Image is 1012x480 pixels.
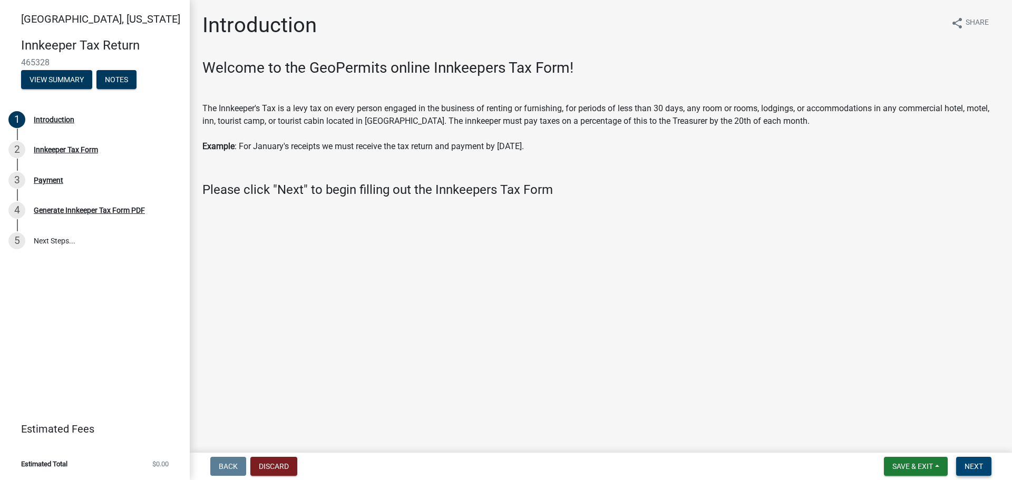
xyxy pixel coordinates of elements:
div: 5 [8,232,25,249]
span: [GEOGRAPHIC_DATA], [US_STATE] [21,13,180,25]
span: Back [219,462,238,471]
span: $0.00 [152,461,169,467]
div: Payment [34,177,63,184]
wm-modal-confirm: Notes [96,76,137,84]
h3: Welcome to the GeoPermits online Innkeepers Tax Form! [202,59,999,77]
h1: Introduction [202,13,317,38]
div: 1 [8,111,25,128]
button: Next [956,457,991,476]
button: Save & Exit [884,457,948,476]
span: Next [965,462,983,471]
div: Innkeeper Tax Form [34,146,98,153]
div: Generate Innkeeper Tax Form PDF [34,207,145,214]
strong: Example [202,141,235,151]
button: View Summary [21,70,92,89]
button: Discard [250,457,297,476]
span: Save & Exit [892,462,933,471]
div: Introduction [34,116,74,123]
span: Estimated Total [21,461,67,467]
button: shareShare [942,13,997,33]
span: 465328 [21,57,169,67]
div: 2 [8,141,25,158]
button: Notes [96,70,137,89]
span: Share [966,17,989,30]
a: Estimated Fees [8,418,173,439]
div: 4 [8,202,25,219]
p: The Innkeeper's Tax is a levy tax on every person engaged in the business of renting or furnishin... [202,102,999,153]
button: Back [210,457,246,476]
h4: Innkeeper Tax Return [21,38,181,53]
div: 3 [8,172,25,189]
wm-modal-confirm: Summary [21,76,92,84]
h4: Please click "Next" to begin filling out the Innkeepers Tax Form [202,182,999,198]
i: share [951,17,964,30]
